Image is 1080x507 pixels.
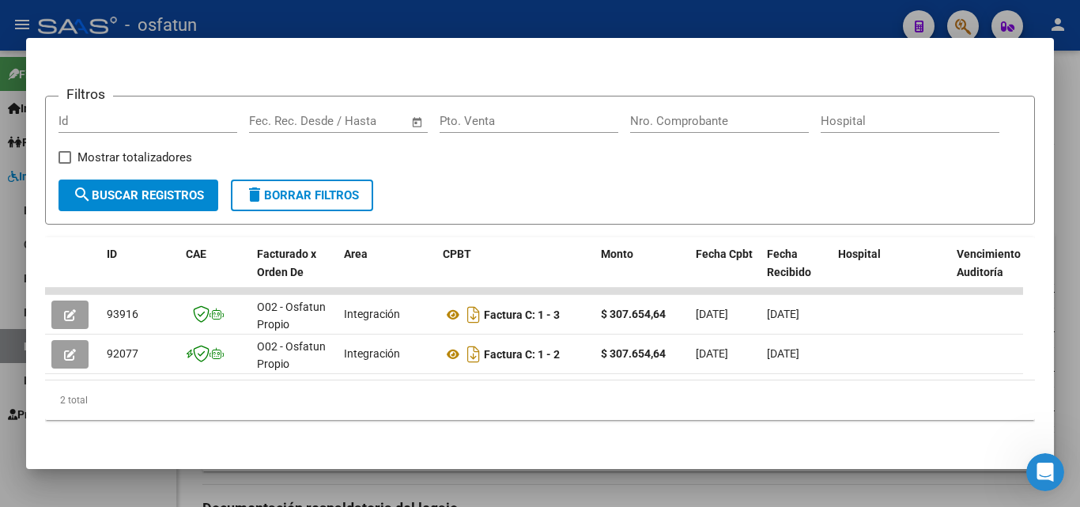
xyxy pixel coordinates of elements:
mat-icon: delete [245,185,264,204]
span: Borrar Filtros [245,188,359,202]
datatable-header-cell: CAE [179,237,251,307]
span: ID [107,248,117,260]
span: Buscar Registros [73,188,204,202]
input: Fecha inicio [249,114,313,128]
input: Fecha fin [327,114,404,128]
datatable-header-cell: Fecha Recibido [761,237,832,307]
datatable-header-cell: CPBT [436,237,595,307]
strong: $ 307.654,64 [601,347,666,360]
span: CPBT [443,248,471,260]
span: [DATE] [696,347,728,360]
span: 92077 [107,347,138,360]
span: Area [344,248,368,260]
span: CAE [186,248,206,260]
h3: Filtros [59,84,113,104]
button: Buscar Registros [59,180,218,211]
span: [DATE] [767,308,799,320]
span: Hospital [838,248,881,260]
span: O02 - Osfatun Propio [257,301,326,331]
span: Monto [601,248,633,260]
mat-icon: search [73,185,92,204]
span: Mostrar totalizadores [77,148,192,167]
datatable-header-cell: Hospital [832,237,950,307]
datatable-header-cell: Vencimiento Auditoría [950,237,1021,307]
button: Borrar Filtros [231,180,373,211]
datatable-header-cell: ID [100,237,179,307]
datatable-header-cell: Monto [595,237,689,307]
div: 2 total [45,380,1035,420]
strong: $ 307.654,64 [601,308,666,320]
span: Fecha Recibido [767,248,811,278]
datatable-header-cell: Fecha Cpbt [689,237,761,307]
strong: Factura C: 1 - 3 [484,308,560,321]
span: [DATE] [767,347,799,360]
span: Facturado x Orden De [257,248,316,278]
span: Fecha Cpbt [696,248,753,260]
span: O02 - Osfatun Propio [257,340,326,371]
i: Descargar documento [463,302,484,327]
span: Integración [344,347,400,360]
span: 93916 [107,308,138,320]
span: [DATE] [696,308,728,320]
datatable-header-cell: Area [338,237,436,307]
datatable-header-cell: Facturado x Orden De [251,237,338,307]
span: Vencimiento Auditoría [957,248,1021,278]
strong: Factura C: 1 - 2 [484,348,560,361]
iframe: Intercom live chat [1026,453,1064,491]
i: Descargar documento [463,342,484,367]
span: Integración [344,308,400,320]
button: Open calendar [409,113,427,131]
